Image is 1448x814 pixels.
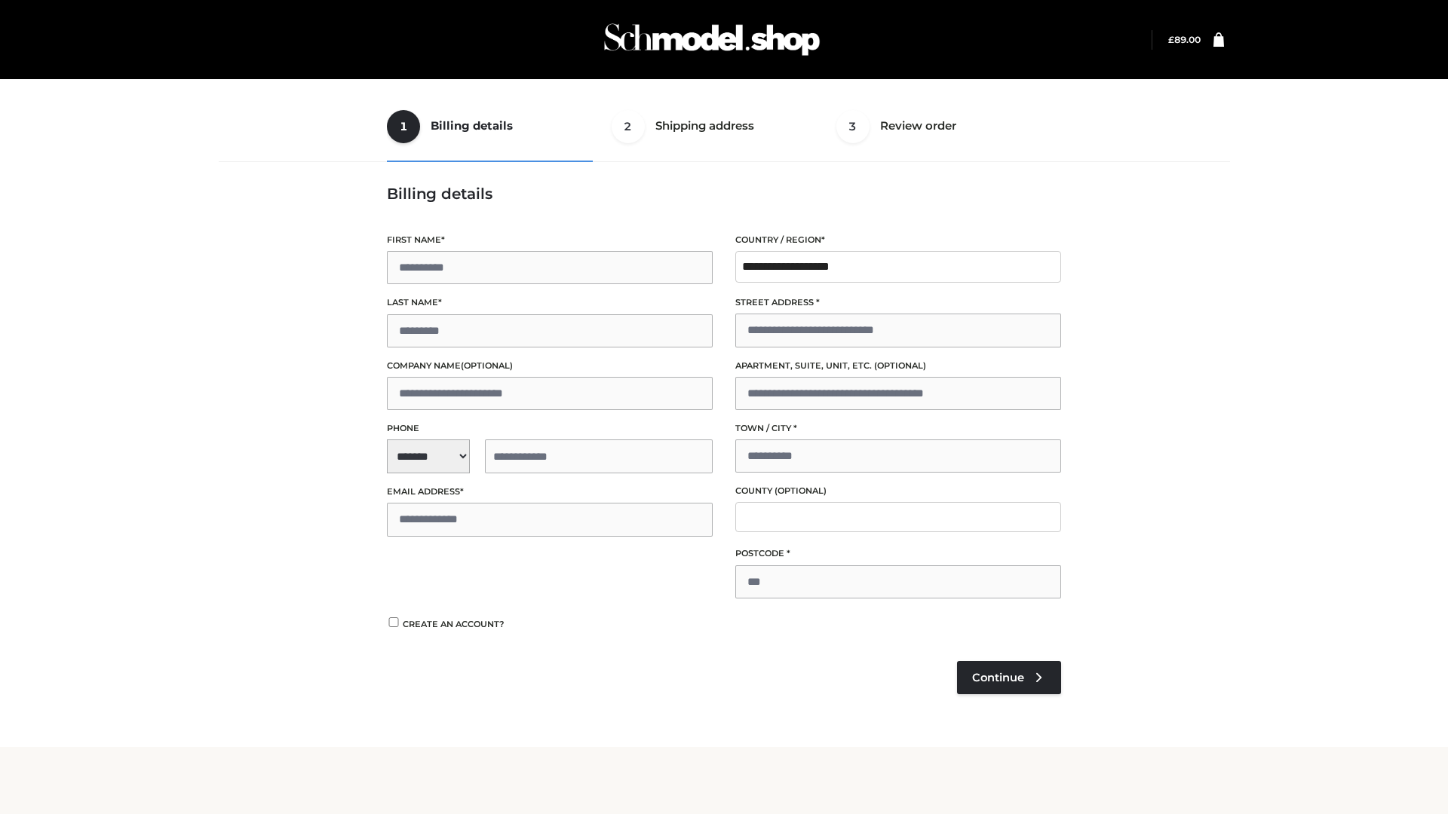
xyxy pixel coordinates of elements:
[461,360,513,371] span: (optional)
[1168,34,1174,45] span: £
[599,10,825,69] img: Schmodel Admin 964
[387,185,1061,203] h3: Billing details
[403,619,505,629] span: Create an account?
[387,421,713,436] label: Phone
[387,295,713,310] label: Last name
[735,233,1061,247] label: Country / Region
[387,359,713,373] label: Company name
[735,546,1061,561] label: Postcode
[735,295,1061,310] label: Street address
[874,360,926,371] span: (optional)
[1168,34,1201,45] bdi: 89.00
[735,484,1061,498] label: County
[387,233,713,247] label: First name
[387,617,400,627] input: Create an account?
[1168,34,1201,45] a: £89.00
[957,661,1061,694] a: Continue
[387,485,713,499] label: Email address
[775,485,827,496] span: (optional)
[735,359,1061,373] label: Apartment, suite, unit, etc.
[972,671,1024,684] span: Continue
[735,421,1061,436] label: Town / City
